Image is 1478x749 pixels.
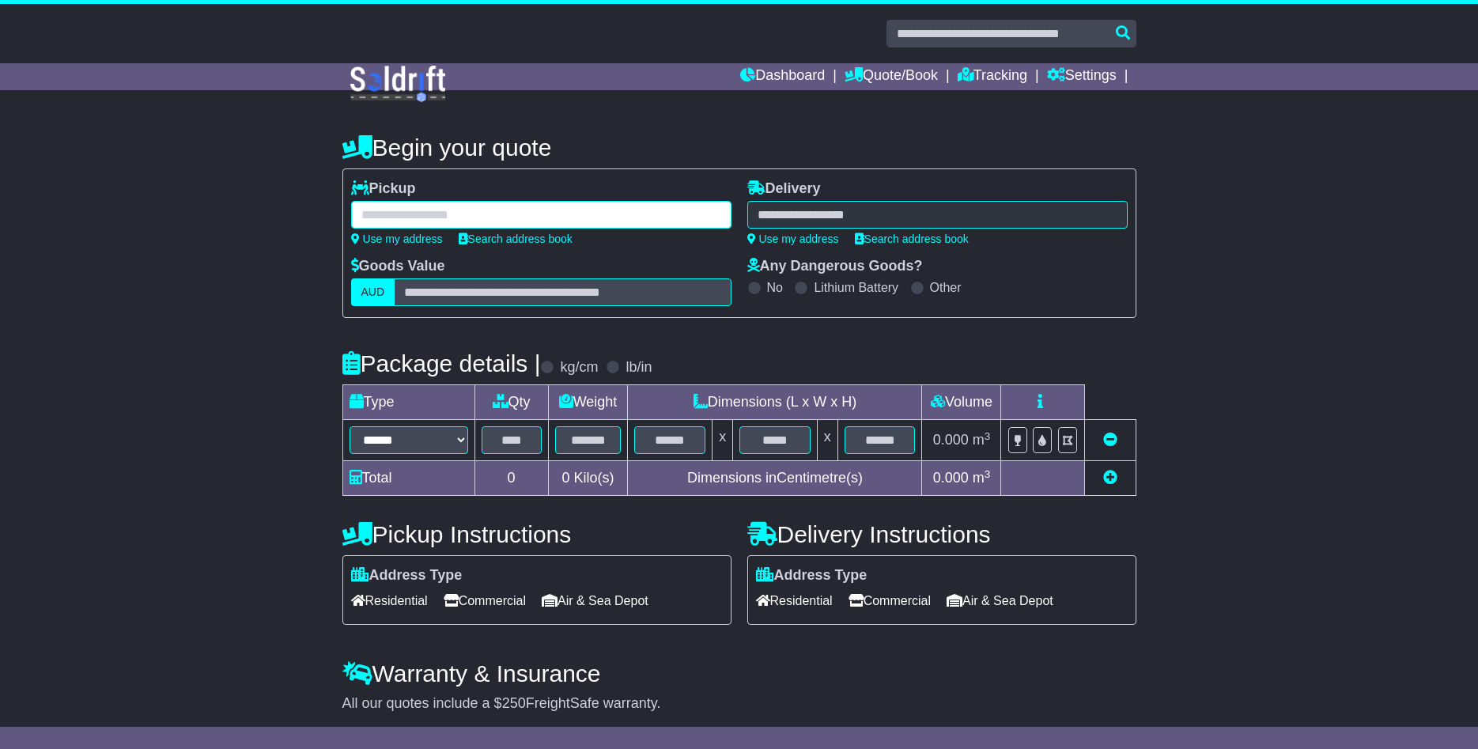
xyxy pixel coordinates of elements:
span: Residential [351,588,428,613]
label: Other [930,280,962,295]
td: Total [342,461,474,496]
a: Quote/Book [845,63,938,90]
td: x [713,420,733,461]
label: Goods Value [351,258,445,275]
label: No [767,280,783,295]
td: Type [342,385,474,420]
span: 250 [502,695,526,711]
td: Qty [474,385,548,420]
span: m [973,470,991,486]
label: Pickup [351,180,416,198]
span: Commercial [849,588,931,613]
span: Air & Sea Depot [542,588,648,613]
h4: Begin your quote [342,134,1136,161]
span: Air & Sea Depot [947,588,1053,613]
a: Search address book [459,233,573,245]
td: Dimensions (L x W x H) [628,385,922,420]
a: Settings [1047,63,1117,90]
sup: 3 [985,430,991,442]
span: 0.000 [933,432,969,448]
h4: Pickup Instructions [342,521,731,547]
span: 0 [561,470,569,486]
a: Use my address [351,233,443,245]
td: Volume [922,385,1001,420]
td: Weight [548,385,628,420]
label: Address Type [756,567,868,584]
label: Any Dangerous Goods? [747,258,923,275]
label: kg/cm [560,359,598,376]
label: Address Type [351,567,463,584]
td: Dimensions in Centimetre(s) [628,461,922,496]
label: lb/in [626,359,652,376]
h4: Package details | [342,350,541,376]
td: x [817,420,837,461]
a: Search address book [855,233,969,245]
a: Tracking [958,63,1027,90]
span: Commercial [444,588,526,613]
td: 0 [474,461,548,496]
div: All our quotes include a $ FreightSafe warranty. [342,695,1136,713]
a: Use my address [747,233,839,245]
sup: 3 [985,468,991,480]
h4: Delivery Instructions [747,521,1136,547]
a: Dashboard [740,63,825,90]
span: 0.000 [933,470,969,486]
h4: Warranty & Insurance [342,660,1136,687]
a: Add new item [1103,470,1117,486]
span: m [973,432,991,448]
span: Residential [756,588,833,613]
label: Delivery [747,180,821,198]
td: Kilo(s) [548,461,628,496]
a: Remove this item [1103,432,1117,448]
label: Lithium Battery [814,280,898,295]
label: AUD [351,278,395,306]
